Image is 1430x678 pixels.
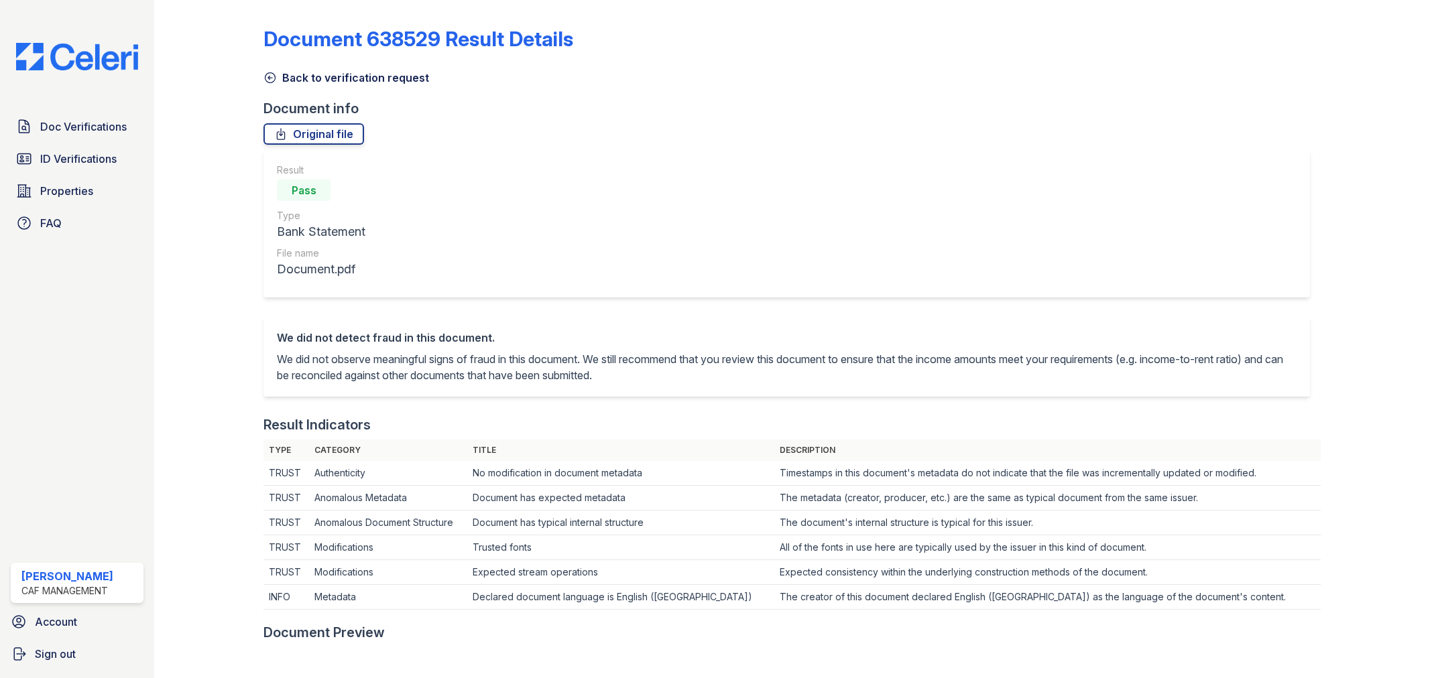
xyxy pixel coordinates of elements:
td: TRUST [263,560,309,585]
td: All of the fonts in use here are typically used by the issuer in this kind of document. [774,535,1321,560]
td: Document has typical internal structure [467,511,774,535]
p: We did not observe meaningful signs of fraud in this document. We still recommend that you review... [277,351,1296,383]
div: Document Preview [263,623,385,642]
span: FAQ [40,215,62,231]
img: CE_Logo_Blue-a8612792a0a2168367f1c8372b55b34899dd931a85d93a1a3d3e32e68fde9ad4.png [5,43,149,70]
div: Document.pdf [277,260,365,279]
a: Document 638529 Result Details [263,27,573,51]
span: ID Verifications [40,151,117,167]
div: [PERSON_NAME] [21,568,113,584]
th: Title [467,439,774,461]
th: Category [309,439,467,461]
td: Expected stream operations [467,560,774,585]
a: ID Verifications [11,145,143,172]
th: Type [263,439,309,461]
div: CAF Management [21,584,113,598]
td: TRUST [263,535,309,560]
a: Properties [11,178,143,204]
a: Account [5,608,149,635]
div: Type [277,209,365,222]
td: Trusted fonts [467,535,774,560]
td: The creator of this document declared English ([GEOGRAPHIC_DATA]) as the language of the document... [774,585,1321,610]
td: TRUST [263,486,309,511]
span: Sign out [35,646,76,662]
a: Doc Verifications [11,113,143,140]
td: TRUST [263,511,309,535]
a: Sign out [5,640,149,667]
div: We did not detect fraud in this document. [277,330,1296,346]
th: Description [774,439,1321,461]
a: Original file [263,123,364,145]
span: Account [35,614,77,630]
td: Document has expected metadata [467,486,774,511]
a: FAQ [11,210,143,236]
td: Timestamps in this document's metadata do not indicate that the file was incrementally updated or... [774,461,1321,486]
div: File name [277,247,365,260]
td: No modification in document metadata [467,461,774,486]
td: Authenticity [309,461,467,486]
div: Pass [277,180,331,201]
span: Doc Verifications [40,119,127,135]
td: TRUST [263,461,309,486]
td: INFO [263,585,309,610]
td: Anomalous Document Structure [309,511,467,535]
td: Modifications [309,535,467,560]
span: Properties [40,183,93,199]
td: Metadata [309,585,467,610]
td: Declared document language is English ([GEOGRAPHIC_DATA]) [467,585,774,610]
td: Expected consistency within the underlying construction methods of the document. [774,560,1321,585]
a: Back to verification request [263,70,429,86]
td: Anomalous Metadata [309,486,467,511]
td: Modifications [309,560,467,585]
td: The document's internal structure is typical for this issuer. [774,511,1321,535]
iframe: chat widget [1374,624,1417,665]
div: Result [277,163,365,177]
td: The metadata (creator, producer, etc.) are the same as typical document from the same issuer. [774,486,1321,511]
div: Document info [263,99,1320,118]
div: Bank Statement [277,222,365,241]
div: Result Indicators [263,415,371,434]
